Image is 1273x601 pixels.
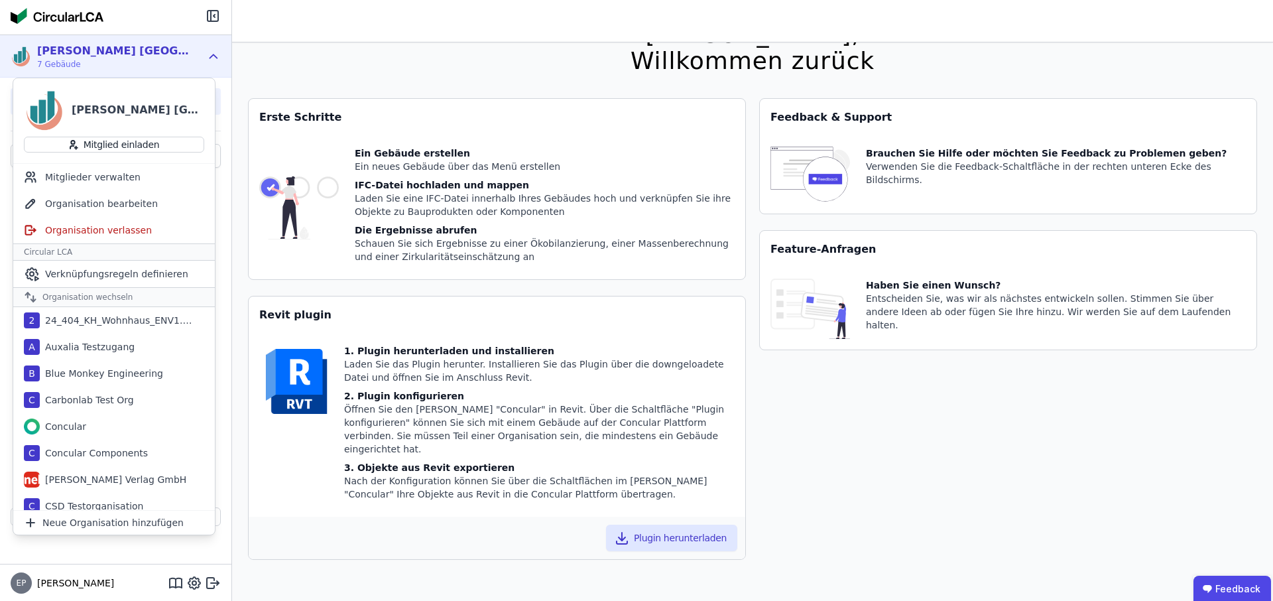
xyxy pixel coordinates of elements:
div: Haben Sie einen Wunsch? [866,279,1246,292]
img: feature_request_tile-UiXE1qGU.svg [770,279,850,339]
img: Concular [11,8,103,24]
div: Ein neues Gebäude über das Menü erstellen [355,160,735,173]
div: Organisation verlassen [13,217,215,243]
div: Nach der Konfiguration können Sie über die Schaltflächen im [PERSON_NAME] "Concular" Ihre Objekte... [344,474,735,501]
div: Brauchen Sie Hilfe oder möchten Sie Feedback zu Problemen geben? [866,147,1246,160]
div: 1. Plugin herunterladen und installieren [344,344,735,358]
div: Auxalia Testzugang [40,340,135,354]
div: Concular [40,420,86,433]
div: Laden Sie eine IFC-Datei innerhalb Ihres Gebäudes hoch und verknüpfen Sie ihre Objekte zu Bauprod... [355,192,735,218]
div: B [24,366,40,381]
div: Organisation bearbeiten [13,190,215,217]
img: Kreis AG Germany [24,89,66,131]
div: 3. Objekte aus Revit exportieren [344,461,735,474]
div: CSD Testorganisation [40,500,143,513]
div: Concular Components [40,446,148,460]
span: [PERSON_NAME] [32,576,114,590]
div: Feedback & Support [760,99,1256,136]
div: Schauen Sie sich Ergebnisse zu einer Ökobilanzierung, einer Massenberechnung und einer Zirkularit... [355,237,735,263]
img: Cornelsen Verlag GmbH [24,472,40,488]
div: 24_404_KH_Wohnhaus_ENV1.1 (Concular intern) [40,314,192,327]
img: feedback-icon-HCTs5lye.svg [770,147,850,203]
div: Laden Sie das Plugin herunter. Installieren Sie das Plugin über die downgeloadete Datei und öffne... [344,358,735,384]
div: Verwenden Sie die Feedback-Schaltfläche in der rechten unteren Ecke des Bildschirms. [866,160,1246,186]
div: [PERSON_NAME] [GEOGRAPHIC_DATA] [72,102,204,118]
span: Neue Organisation hinzufügen [42,516,184,529]
img: getting_started_tile-DrF_GRSv.svg [259,147,339,269]
div: Die Ergebnisse abrufen [355,224,735,237]
span: EP [17,579,27,587]
img: revit-YwGVQcbs.svg [259,344,333,419]
img: Concular [24,419,40,434]
div: IFC-Datei hochladen und mappen [355,178,735,192]
div: Organisation wechseln [13,287,215,307]
div: C [24,498,40,514]
div: [PERSON_NAME] Verlag GmbH [40,473,186,486]
div: Carbonlab Test Org [40,393,134,407]
div: Blue Monkey Engineering [40,367,163,380]
button: Mitglied einladen [24,137,204,153]
div: 2. Plugin konfigurieren [344,389,735,403]
div: Erste Schritte [249,99,745,136]
div: Willkommen zurück [631,48,875,74]
div: Ein Gebäude erstellen [355,147,735,160]
div: C [24,445,40,461]
div: Öffnen Sie den [PERSON_NAME] "Concular" in Revit. Über die Schaltfläche "Plugin konfigurieren" kö... [344,403,735,456]
div: Mitglieder verwalten [13,164,215,190]
button: Plugin herunterladen [606,525,737,551]
div: Revit plugin [249,297,745,334]
div: Feature-Anfragen [760,231,1256,268]
div: [PERSON_NAME] [GEOGRAPHIC_DATA] [37,43,190,59]
div: 2 [24,312,40,328]
div: Circular LCA [13,243,215,261]
div: Entscheiden Sie, was wir als nächstes entwickeln sollen. Stimmen Sie über andere Ideen ab oder fü... [866,292,1246,332]
span: 7 Gebäude [37,59,190,70]
div: C [24,392,40,408]
button: Gebäude hinzufügen [11,507,221,526]
div: A [24,339,40,355]
img: Kreis AG Germany [11,46,32,67]
span: Verknüpfungsregeln definieren [45,267,188,281]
